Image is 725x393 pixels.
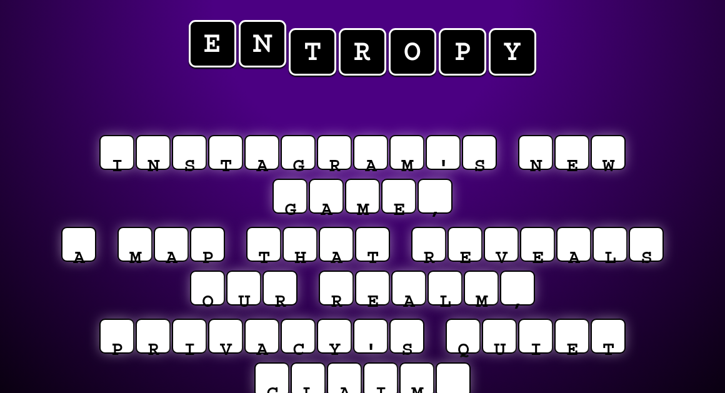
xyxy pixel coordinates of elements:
[239,20,286,67] span: n
[439,28,486,76] span: p
[489,28,536,76] span: y
[189,20,236,67] span: e
[289,28,336,76] span: t
[389,28,436,76] span: o
[339,28,386,76] span: r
